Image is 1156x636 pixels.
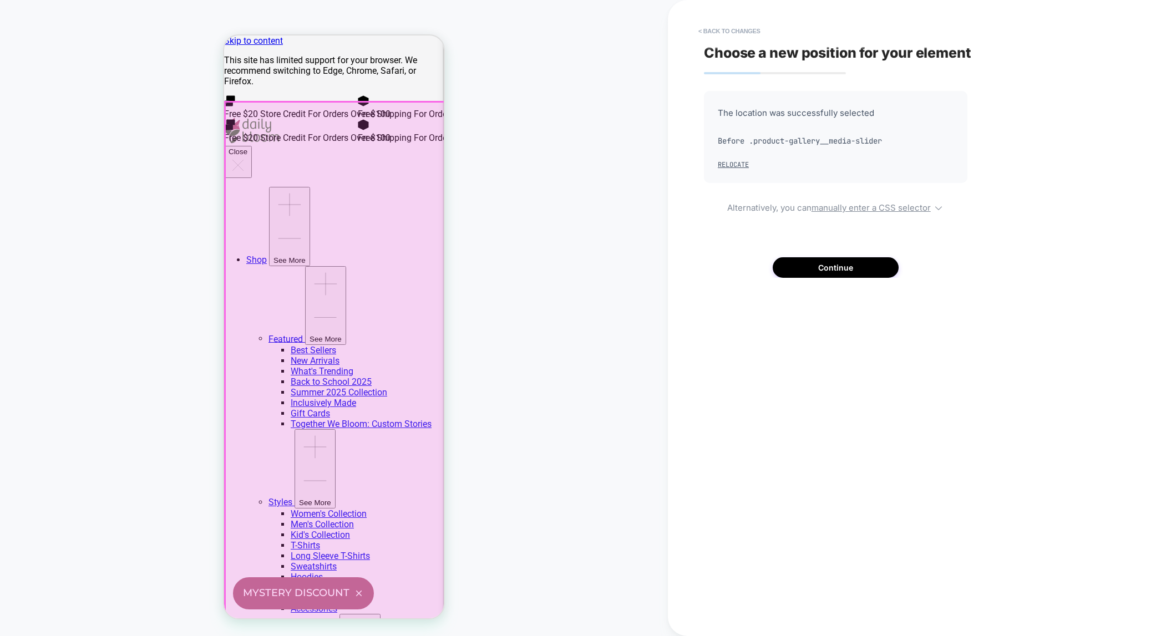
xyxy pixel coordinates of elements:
[704,200,967,213] span: Alternatively, you can
[812,202,931,213] u: manually enter a CSS selector
[718,105,954,121] span: The location was successfully selected
[773,257,899,278] button: Continue
[718,133,954,149] span: Before .product-gallery__media-slider
[718,160,749,169] button: Relocate
[693,22,766,40] button: < Back to changes
[704,44,971,61] span: Choose a new position for your element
